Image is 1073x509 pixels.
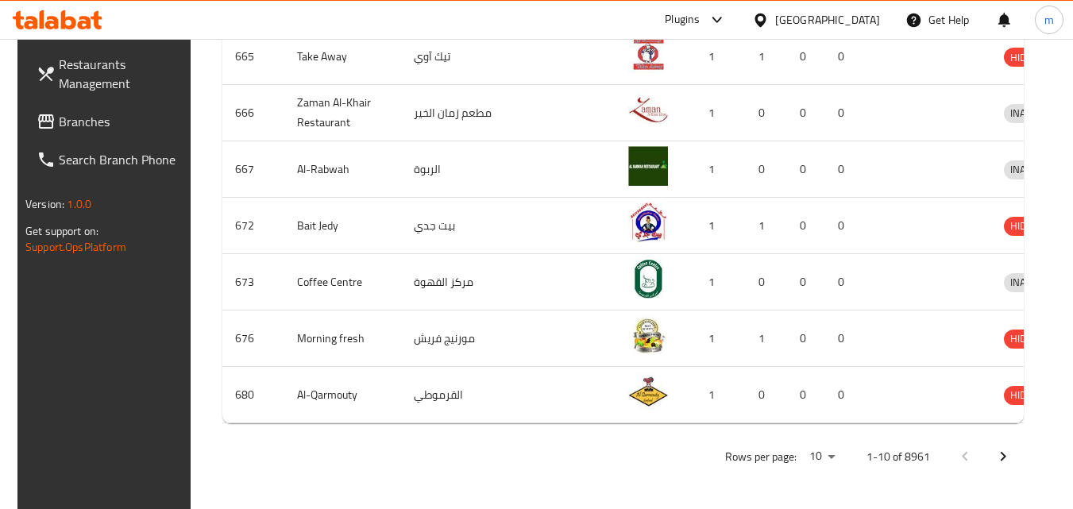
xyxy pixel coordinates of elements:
[628,202,668,242] img: Bait Jedy
[628,33,668,73] img: Take Away
[743,29,787,85] td: 1
[222,310,284,367] td: 676
[24,141,197,179] a: Search Branch Phone
[284,198,401,254] td: Bait Jedy
[24,102,197,141] a: Branches
[222,141,284,198] td: 667
[687,141,743,198] td: 1
[787,310,825,367] td: 0
[401,141,535,198] td: الربوة
[743,85,787,141] td: 0
[743,254,787,310] td: 0
[867,447,930,467] p: 1-10 of 8961
[25,221,98,241] span: Get support on:
[687,254,743,310] td: 1
[825,29,863,85] td: 0
[1004,217,1052,235] span: HIDDEN
[284,85,401,141] td: Zaman Al-Khair Restaurant
[1004,104,1058,123] div: INACTIVE
[825,367,863,423] td: 0
[743,141,787,198] td: 0
[222,367,284,423] td: 680
[984,438,1022,476] button: Next page
[628,315,668,355] img: Morning fresh
[1004,104,1058,122] span: INACTIVE
[284,254,401,310] td: Coffee Centre
[401,85,535,141] td: مطعم زمان الخير
[284,310,401,367] td: Morning fresh
[1004,330,1052,348] span: HIDDEN
[787,254,825,310] td: 0
[1004,273,1058,292] div: INACTIVE
[401,198,535,254] td: بيت جدي
[803,445,841,469] div: Rows per page:
[1044,11,1054,29] span: m
[787,141,825,198] td: 0
[1004,273,1058,291] span: INACTIVE
[24,45,197,102] a: Restaurants Management
[284,29,401,85] td: Take Away
[775,11,880,29] div: [GEOGRAPHIC_DATA]
[222,29,284,85] td: 665
[401,254,535,310] td: مركز القهوة
[628,146,668,186] img: Al-Rabwah
[222,198,284,254] td: 672
[825,141,863,198] td: 0
[825,254,863,310] td: 0
[67,194,91,214] span: 1.0.0
[665,10,700,29] div: Plugins
[401,29,535,85] td: تيك آوي
[687,85,743,141] td: 1
[222,85,284,141] td: 666
[25,237,126,257] a: Support.OpsPlatform
[825,198,863,254] td: 0
[787,85,825,141] td: 0
[687,310,743,367] td: 1
[743,310,787,367] td: 1
[1004,160,1058,179] span: INACTIVE
[628,259,668,299] img: Coffee Centre
[787,198,825,254] td: 0
[222,254,284,310] td: 673
[743,198,787,254] td: 1
[1004,48,1052,67] span: HIDDEN
[687,29,743,85] td: 1
[401,310,535,367] td: مورنيج فريش
[687,198,743,254] td: 1
[628,90,668,129] img: Zaman Al-Khair Restaurant
[687,367,743,423] td: 1
[284,141,401,198] td: Al-Rabwah
[59,55,184,93] span: Restaurants Management
[59,150,184,169] span: Search Branch Phone
[59,112,184,131] span: Branches
[25,194,64,214] span: Version:
[1004,386,1052,404] span: HIDDEN
[1004,217,1052,236] div: HIDDEN
[787,367,825,423] td: 0
[401,367,535,423] td: القرموطي
[1004,386,1052,405] div: HIDDEN
[825,85,863,141] td: 0
[284,367,401,423] td: Al-Qarmouty
[725,447,797,467] p: Rows per page:
[825,310,863,367] td: 0
[628,372,668,411] img: Al-Qarmouty
[787,29,825,85] td: 0
[1004,330,1052,349] div: HIDDEN
[743,367,787,423] td: 0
